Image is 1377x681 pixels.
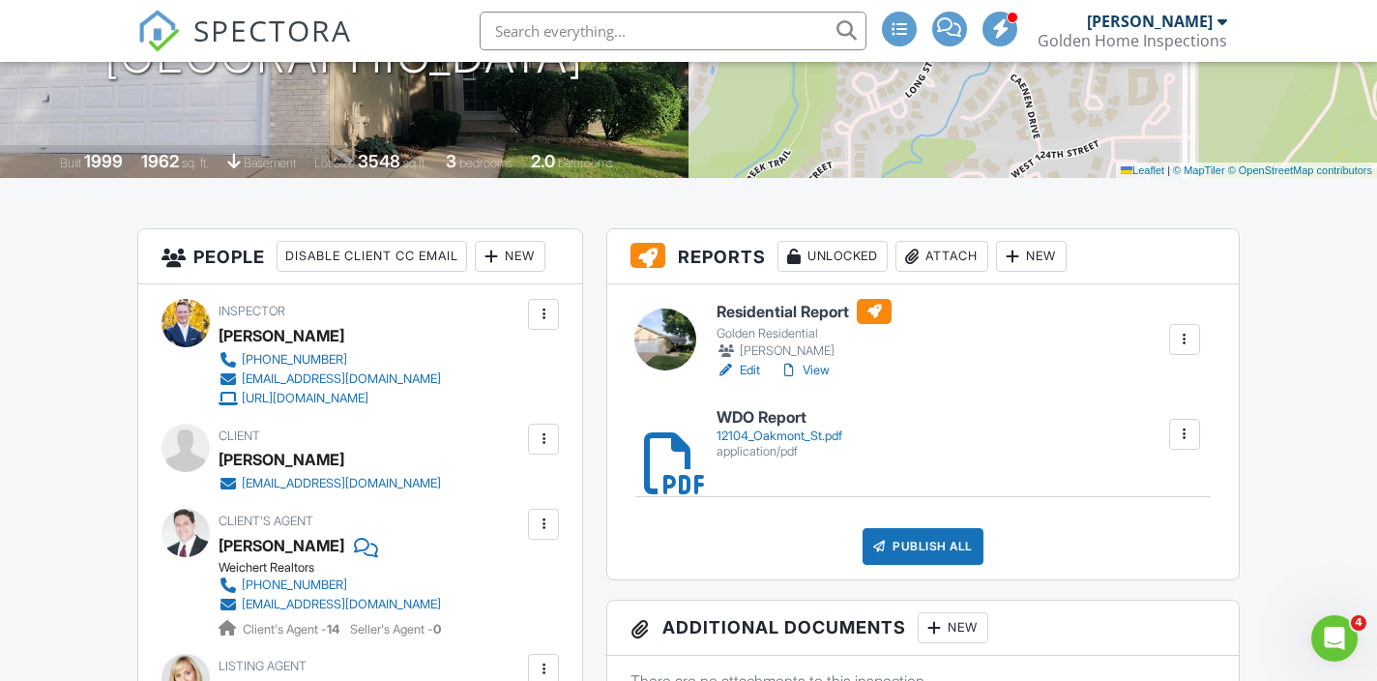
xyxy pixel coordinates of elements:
[777,241,888,272] div: Unlocked
[137,10,180,52] img: The Best Home Inspection Software - Spectora
[242,391,368,406] div: [URL][DOMAIN_NAME]
[219,429,260,443] span: Client
[219,445,344,474] div: [PERSON_NAME]
[779,361,830,380] a: View
[314,156,355,170] span: Lot Size
[1173,164,1225,176] a: © MapTiler
[1351,615,1366,631] span: 4
[219,531,344,560] a: [PERSON_NAME]
[996,241,1067,272] div: New
[1038,31,1227,50] div: Golden Home Inspections
[717,299,892,324] h6: Residential Report
[358,151,400,171] div: 3548
[277,241,467,272] div: Disable Client CC Email
[219,389,441,408] a: [URL][DOMAIN_NAME]
[607,601,1239,656] h3: Additional Documents
[219,350,441,370] a: [PHONE_NUMBER]
[141,151,179,171] div: 1962
[1167,164,1170,176] span: |
[243,622,342,637] span: Client's Agent -
[242,352,347,368] div: [PHONE_NUMBER]
[242,371,441,387] div: [EMAIL_ADDRESS][DOMAIN_NAME]
[84,151,123,171] div: 1999
[717,409,842,459] a: WDO Report 12104_Oakmont_St.pdf application/pdf
[1228,164,1372,176] a: © OpenStreetMap contributors
[717,429,842,444] div: 12104_Oakmont_St.pdf
[717,409,842,427] h6: WDO Report
[717,341,892,361] div: [PERSON_NAME]
[219,370,441,389] a: [EMAIL_ADDRESS][DOMAIN_NAME]
[219,560,456,576] div: Weichert Realtors
[137,26,352,67] a: SPECTORA
[459,156,513,170] span: bedrooms
[446,151,456,171] div: 3
[244,156,296,170] span: basement
[895,241,988,272] div: Attach
[242,476,441,491] div: [EMAIL_ADDRESS][DOMAIN_NAME]
[717,326,892,341] div: Golden Residential
[193,10,352,50] span: SPECTORA
[242,597,441,612] div: [EMAIL_ADDRESS][DOMAIN_NAME]
[918,612,988,643] div: New
[138,229,582,284] h3: People
[717,361,760,380] a: Edit
[219,321,344,350] div: [PERSON_NAME]
[1311,615,1358,662] iframe: Intercom live chat
[219,576,441,595] a: [PHONE_NUMBER]
[60,156,81,170] span: Built
[219,304,285,318] span: Inspector
[403,156,427,170] span: sq.ft.
[607,229,1239,284] h3: Reports
[475,241,545,272] div: New
[717,444,842,459] div: application/pdf
[219,514,313,528] span: Client's Agent
[219,474,441,493] a: [EMAIL_ADDRESS][DOMAIN_NAME]
[480,12,866,50] input: Search everything...
[219,659,307,673] span: Listing Agent
[350,622,441,637] span: Seller's Agent -
[182,156,209,170] span: sq. ft.
[219,595,441,614] a: [EMAIL_ADDRESS][DOMAIN_NAME]
[1121,164,1164,176] a: Leaflet
[433,622,441,637] strong: 0
[558,156,613,170] span: bathrooms
[327,622,339,637] strong: 14
[863,528,983,565] div: Publish All
[717,299,892,361] a: Residential Report Golden Residential [PERSON_NAME]
[242,577,347,593] div: [PHONE_NUMBER]
[531,151,555,171] div: 2.0
[1087,12,1213,31] div: [PERSON_NAME]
